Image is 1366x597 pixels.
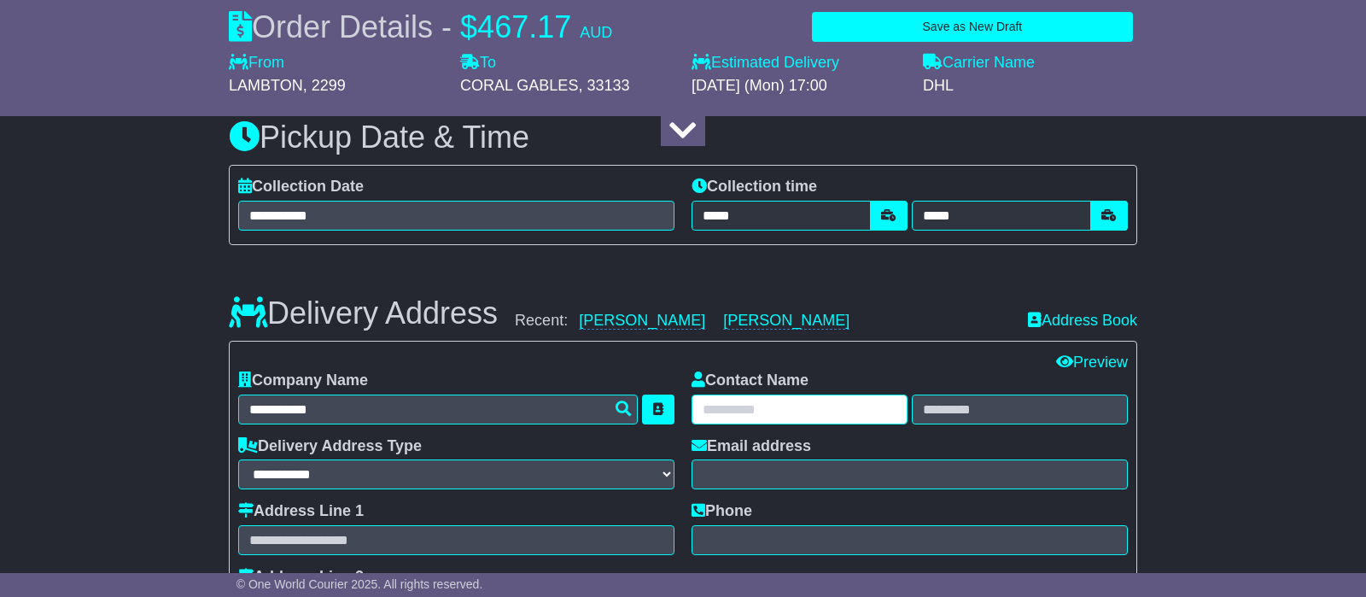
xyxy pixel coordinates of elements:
[236,577,483,591] span: © One World Courier 2025. All rights reserved.
[692,77,906,96] div: [DATE] (Mon) 17:00
[238,502,364,521] label: Address Line 1
[1028,312,1137,329] a: Address Book
[692,372,809,390] label: Contact Name
[229,77,303,94] span: LAMBTON
[229,9,612,45] div: Order Details -
[923,77,1137,96] div: DHL
[229,120,1137,155] h3: Pickup Date & Time
[579,312,705,330] a: [PERSON_NAME]
[580,24,612,41] span: AUD
[460,77,578,94] span: CORAL GABLES
[238,372,368,390] label: Company Name
[229,54,284,73] label: From
[692,437,811,456] label: Email address
[812,12,1133,42] button: Save as New Draft
[1056,354,1128,371] a: Preview
[692,502,752,521] label: Phone
[692,54,906,73] label: Estimated Delivery
[692,178,817,196] label: Collection time
[460,9,477,44] span: $
[238,178,364,196] label: Collection Date
[303,77,346,94] span: , 2299
[238,568,364,587] label: Address Line 2
[578,77,629,94] span: , 33133
[723,312,849,330] a: [PERSON_NAME]
[515,312,1011,331] div: Recent:
[229,296,498,331] h3: Delivery Address
[460,54,496,73] label: To
[477,9,571,44] span: 467.17
[238,437,422,456] label: Delivery Address Type
[923,54,1035,73] label: Carrier Name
